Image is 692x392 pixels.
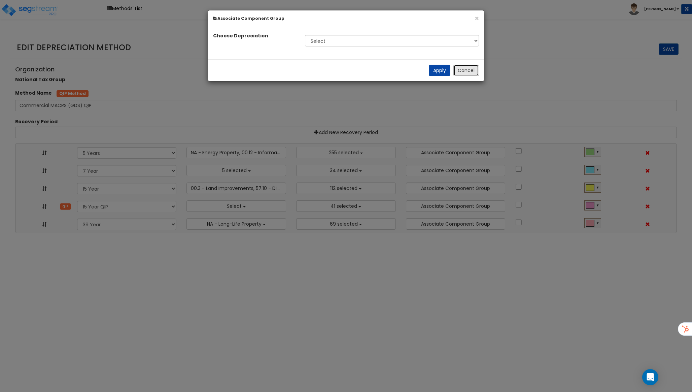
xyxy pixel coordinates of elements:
button: × [475,15,479,22]
div: Open Intercom Messenger [642,369,658,385]
button: Cancel [453,65,479,76]
b: Associate Component Group [213,15,284,21]
b: Choose Depreciation [213,32,268,39]
button: Apply [429,65,450,76]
